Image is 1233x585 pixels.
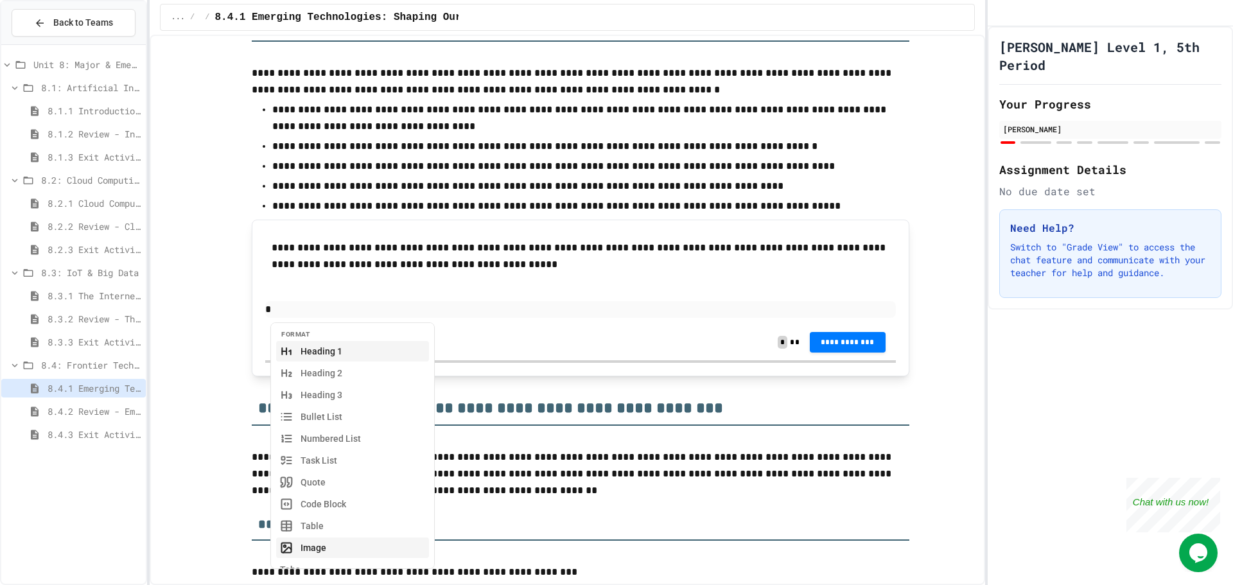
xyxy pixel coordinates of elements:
[41,173,141,187] span: 8.2: Cloud Computing
[48,381,141,395] span: 8.4.1 Emerging Technologies: Shaping Our Digital Future
[48,104,141,118] span: 8.1.1 Introduction to Artificial Intelligence
[276,428,429,449] button: Numbered List
[276,537,429,558] button: Image
[276,406,429,427] button: Bullet List
[48,428,141,441] span: 8.4.3 Exit Activity - Future Tech Challenge
[999,161,1221,179] h2: Assignment Details
[276,450,429,471] button: Task List
[48,220,141,233] span: 8.2.2 Review - Cloud Computing
[281,329,424,340] div: Format
[1003,123,1218,135] div: [PERSON_NAME]
[41,266,141,279] span: 8.3: IoT & Big Data
[276,341,429,362] button: Heading 1
[1010,241,1211,279] p: Switch to "Grade View" to access the chat feature and communicate with your teacher for help and ...
[999,95,1221,113] h2: Your Progress
[41,358,141,372] span: 8.4: Frontier Tech Spotlight
[276,472,429,493] button: Quote
[48,312,141,326] span: 8.3.2 Review - The Internet of Things and Big Data
[41,81,141,94] span: 8.1: Artificial Intelligence Basics
[1010,220,1211,236] h3: Need Help?
[48,243,141,256] span: 8.2.3 Exit Activity - Cloud Service Detective
[48,196,141,210] span: 8.2.1 Cloud Computing: Transforming the Digital World
[276,363,429,383] button: Heading 2
[276,494,429,514] button: Code Block
[190,12,195,22] span: /
[48,335,141,349] span: 8.3.3 Exit Activity - IoT Data Detective Challenge
[171,12,185,22] span: ...
[276,385,429,405] button: Heading 3
[53,16,113,30] span: Back to Teams
[12,9,136,37] button: Back to Teams
[48,405,141,418] span: 8.4.2 Review - Emerging Technologies: Shaping Our Digital Future
[33,58,141,71] span: Unit 8: Major & Emerging Technologies
[1126,478,1220,532] iframe: chat widget
[48,289,141,302] span: 8.3.1 The Internet of Things and Big Data: Our Connected Digital World
[276,559,429,580] button: Tabs
[276,516,429,536] button: Table
[1179,534,1220,572] iframe: chat widget
[48,150,141,164] span: 8.1.3 Exit Activity - AI Detective
[205,12,209,22] span: /
[999,184,1221,199] div: No due date set
[999,38,1221,74] h1: [PERSON_NAME] Level 1, 5th Period
[48,127,141,141] span: 8.1.2 Review - Introduction to Artificial Intelligence
[214,10,554,25] span: 8.4.1 Emerging Technologies: Shaping Our Digital Future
